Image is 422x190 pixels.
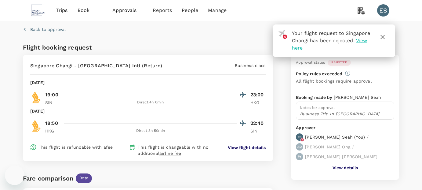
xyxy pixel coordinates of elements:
[328,60,351,65] span: Rejected
[334,94,381,100] p: [PERSON_NAME] Seah
[23,4,51,17] img: Swan & Maclaren Group
[333,165,358,170] button: View details
[352,144,354,150] p: /
[30,108,45,114] p: [DATE]
[292,30,370,43] span: Your flight request to Singapore Changi has been rejected.
[39,144,113,150] p: This flight is refundable with a
[30,120,42,132] img: SQ
[45,120,58,127] p: 18:50
[30,26,66,32] p: Back to approval
[45,91,58,99] p: 19:00
[296,94,333,100] p: Booking made by
[300,111,390,117] p: Business Trip in [GEOGRAPHIC_DATA]
[45,99,60,106] p: SIN
[250,128,266,134] p: SIN
[30,80,45,86] p: [DATE]
[305,134,365,140] p: [PERSON_NAME] Seah ( You )
[23,43,147,52] h6: Flight booking request
[305,144,350,150] p: [PERSON_NAME] Ong
[278,30,287,39] img: flight-rejected
[64,128,237,134] div: Direct , 3h 50min
[112,7,143,14] span: Approvals
[45,128,60,134] p: HKG
[296,78,371,84] p: All flight bookings require approval
[23,26,66,32] button: Back to approval
[78,7,90,14] span: Book
[377,4,389,17] div: ES
[76,175,92,181] span: Beta
[159,151,181,156] span: airline fee
[208,7,227,14] span: Manage
[138,144,216,156] p: This flight is changeable with no additional
[182,7,198,14] span: People
[64,99,237,106] div: Direct , 4h 0min
[296,71,342,77] p: Policy rules exceeded
[235,62,266,69] p: Business class
[367,134,369,140] p: /
[298,135,301,139] p: ES
[56,7,68,14] span: Trips
[250,91,266,99] p: 23:00
[297,145,302,149] p: AO
[30,62,162,69] p: Singapore Changi - [GEOGRAPHIC_DATA] Intl (Return)
[106,145,113,150] span: fee
[296,125,394,131] p: Approver
[228,144,266,151] button: View flight details
[250,120,266,127] p: 22:40
[250,99,266,106] p: HKG
[23,173,73,183] div: Fare comparison
[153,7,172,14] span: Reports
[298,155,301,159] p: PY
[296,60,325,66] div: Approval status
[300,106,335,110] span: Notes for approval
[5,166,24,185] iframe: Button to launch messaging window
[305,154,377,160] p: [PERSON_NAME] [PERSON_NAME]
[30,91,42,103] img: SQ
